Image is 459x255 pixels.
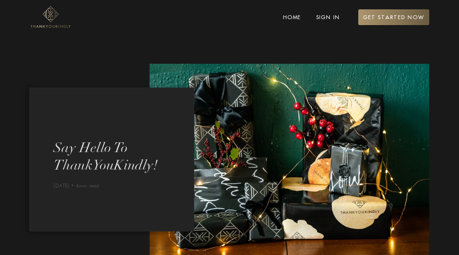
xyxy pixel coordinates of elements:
[54,182,170,190] span: [DATE] • 4
[283,14,301,20] a: Home
[316,14,340,20] a: Sign In
[30,5,71,29] img: Stencil Logo
[358,9,429,25] a: Get Started Now
[54,139,158,174] a: Say Hello To ThankYouKindly!
[79,182,99,189] span: min read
